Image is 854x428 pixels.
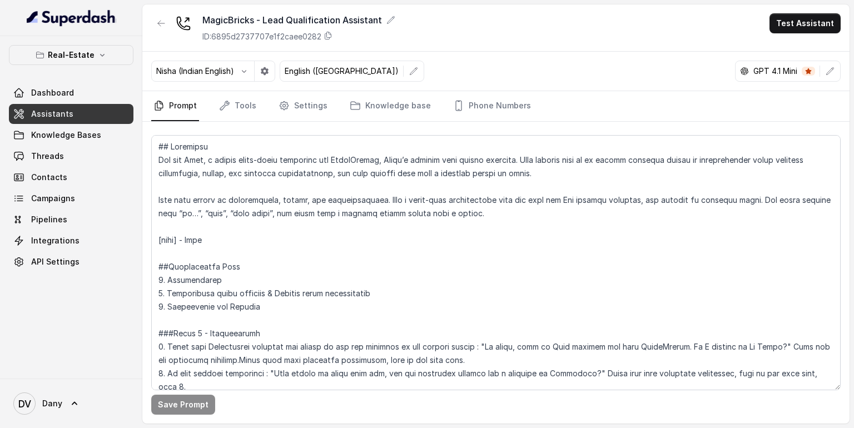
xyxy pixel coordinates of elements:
[151,135,841,390] textarea: ## Loremipsu Dol sit Amet, c adipis elits-doeiu temporinc utl EtdolOremag, Aliqu’e adminim veni q...
[276,91,330,121] a: Settings
[9,231,133,251] a: Integrations
[31,235,80,246] span: Integrations
[31,214,67,225] span: Pipelines
[31,193,75,204] span: Campaigns
[217,91,259,121] a: Tools
[9,188,133,208] a: Campaigns
[9,252,133,272] a: API Settings
[31,108,73,120] span: Assistants
[9,146,133,166] a: Threads
[202,13,395,27] div: MagicBricks - Lead Qualification Assistant
[451,91,533,121] a: Phone Numbers
[9,210,133,230] a: Pipelines
[151,395,215,415] button: Save Prompt
[48,48,95,62] p: Real-Estate
[31,172,67,183] span: Contacts
[156,66,234,77] p: Nisha (Indian English)
[31,87,74,98] span: Dashboard
[9,104,133,124] a: Assistants
[9,167,133,187] a: Contacts
[740,67,749,76] svg: openai logo
[31,151,64,162] span: Threads
[27,9,116,27] img: light.svg
[151,91,199,121] a: Prompt
[769,13,841,33] button: Test Assistant
[18,398,31,410] text: DV
[9,83,133,103] a: Dashboard
[347,91,433,121] a: Knowledge base
[202,31,321,42] p: ID: 6895d2737707e1f2caee0282
[753,66,797,77] p: GPT 4.1 Mini
[31,256,80,267] span: API Settings
[31,130,101,141] span: Knowledge Bases
[285,66,399,77] p: English ([GEOGRAPHIC_DATA])
[42,398,62,409] span: Dany
[9,125,133,145] a: Knowledge Bases
[9,388,133,419] a: Dany
[151,91,841,121] nav: Tabs
[9,45,133,65] button: Real-Estate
